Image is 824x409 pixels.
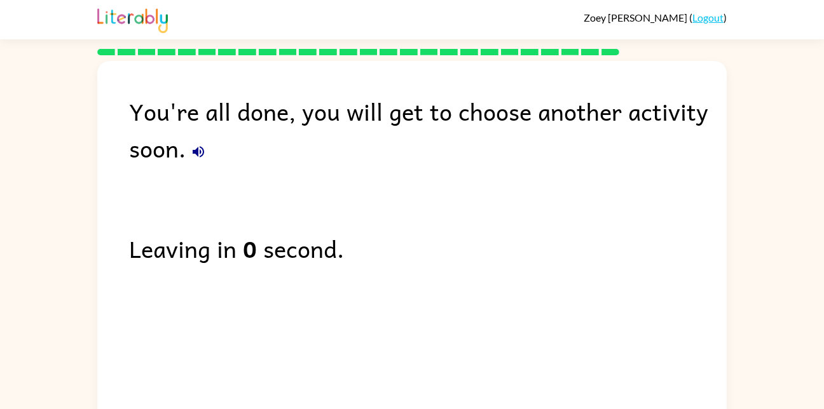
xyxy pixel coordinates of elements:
a: Logout [692,11,724,23]
span: Zoey [PERSON_NAME] [584,11,689,23]
div: You're all done, you will get to choose another activity soon. [129,93,727,166]
div: ( ) [584,11,727,23]
div: Leaving in second. [129,230,727,267]
b: 0 [243,230,257,267]
img: Literably [97,5,168,33]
